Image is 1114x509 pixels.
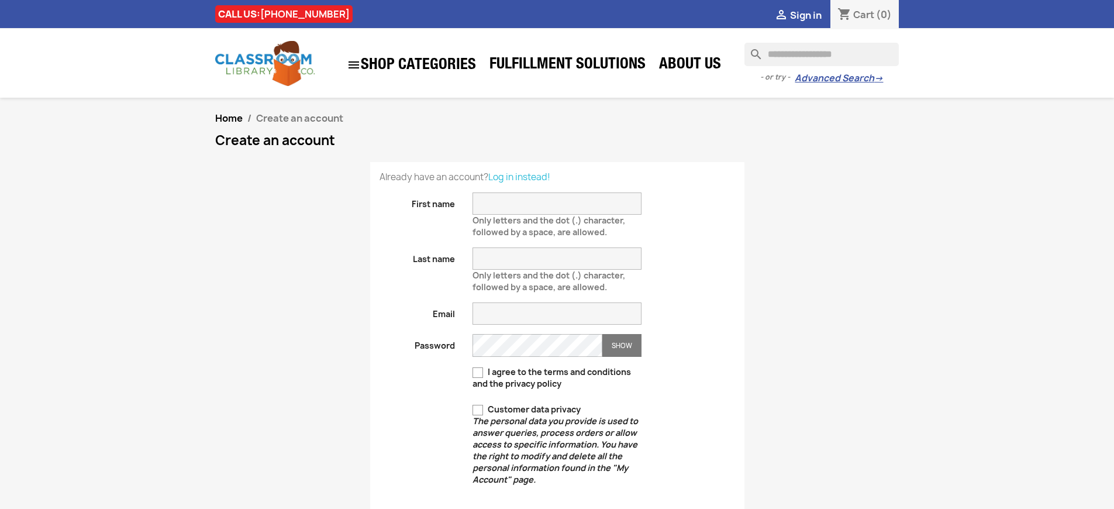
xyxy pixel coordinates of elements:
button: Show [602,334,642,357]
em: The personal data you provide is used to answer queries, process orders or allow access to specif... [472,415,638,485]
a: SHOP CATEGORIES [341,52,482,78]
span: → [874,73,883,84]
span: Only letters and the dot (.) character, followed by a space, are allowed. [472,265,625,293]
div: CALL US: [215,5,353,23]
input: Search [744,43,899,66]
i: search [744,43,758,57]
label: Email [371,302,464,320]
a: [PHONE_NUMBER] [260,8,350,20]
h1: Create an account [215,133,899,147]
span: Create an account [256,112,343,125]
p: Already have an account? [380,171,735,183]
span: Only letters and the dot (.) character, followed by a space, are allowed. [472,210,625,238]
label: I agree to the terms and conditions and the privacy policy [472,366,642,390]
label: Password [371,334,464,352]
a: About Us [653,54,727,77]
span: Sign in [790,9,822,22]
a: Home [215,112,243,125]
input: Password input [472,334,602,357]
i:  [774,9,788,23]
span: Cart [853,8,874,21]
label: First name [371,192,464,210]
img: Classroom Library Company [215,41,315,86]
a: Log in instead! [488,171,550,183]
span: - or try - [760,71,795,83]
a:  Sign in [774,9,822,22]
i:  [347,58,361,72]
label: Customer data privacy [472,404,642,486]
i: shopping_cart [837,8,851,22]
a: Advanced Search→ [795,73,883,84]
label: Last name [371,247,464,265]
a: Fulfillment Solutions [484,54,651,77]
span: (0) [876,8,892,21]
